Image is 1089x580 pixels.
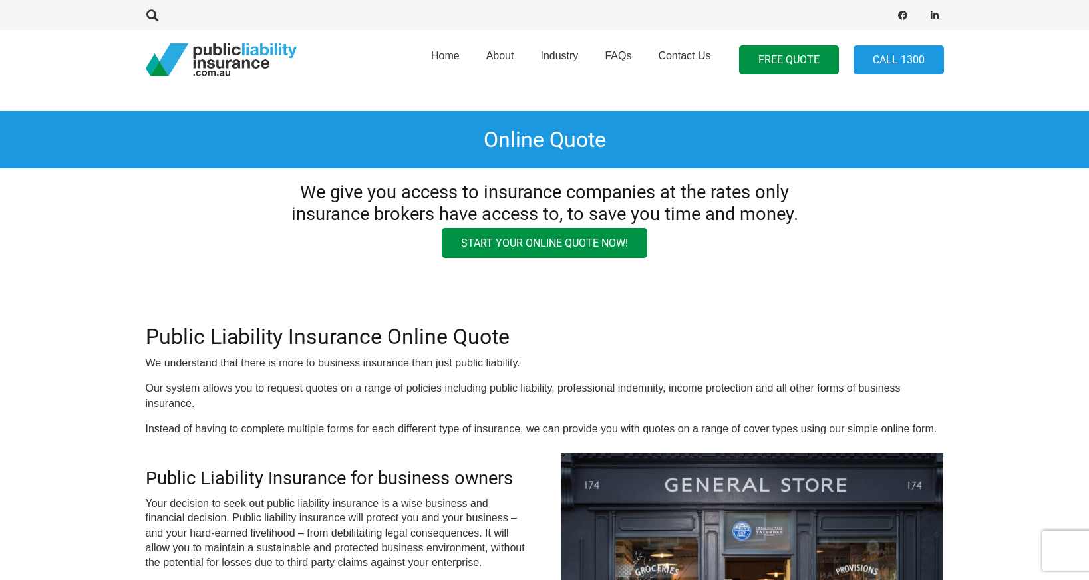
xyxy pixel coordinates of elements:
[854,45,944,75] a: Call 1300
[442,228,647,258] a: Start your online quote now!
[431,50,460,61] span: Home
[146,43,297,76] a: pli_logotransparent
[140,9,166,21] a: Search
[739,45,839,75] a: FREE QUOTE
[146,468,529,490] h3: Public Liability Insurance for business owners
[605,50,631,61] span: FAQs
[658,50,710,61] span: Contact Us
[418,26,473,94] a: Home
[146,356,944,370] p: We understand that there is more to business insurance than just public liability.
[540,50,578,61] span: Industry
[146,498,525,569] span: Your decision to seek out public liability insurance is a wise business and financial decision. P...
[146,422,944,436] p: Instead of having to complete multiple forms for each different type of insurance, we can provide...
[893,6,912,25] a: Facebook
[591,26,645,94] a: FAQs
[925,6,944,25] a: LinkedIn
[473,26,528,94] a: About
[266,182,823,225] h3: We give you access to insurance companies at the rates only insurance brokers have access to, to ...
[146,381,944,411] p: Our system allows you to request quotes on a range of policies including public liability, profes...
[527,26,591,94] a: Industry
[146,324,944,349] h2: Public Liability Insurance Online Quote
[645,26,724,94] a: Contact Us
[486,50,514,61] span: About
